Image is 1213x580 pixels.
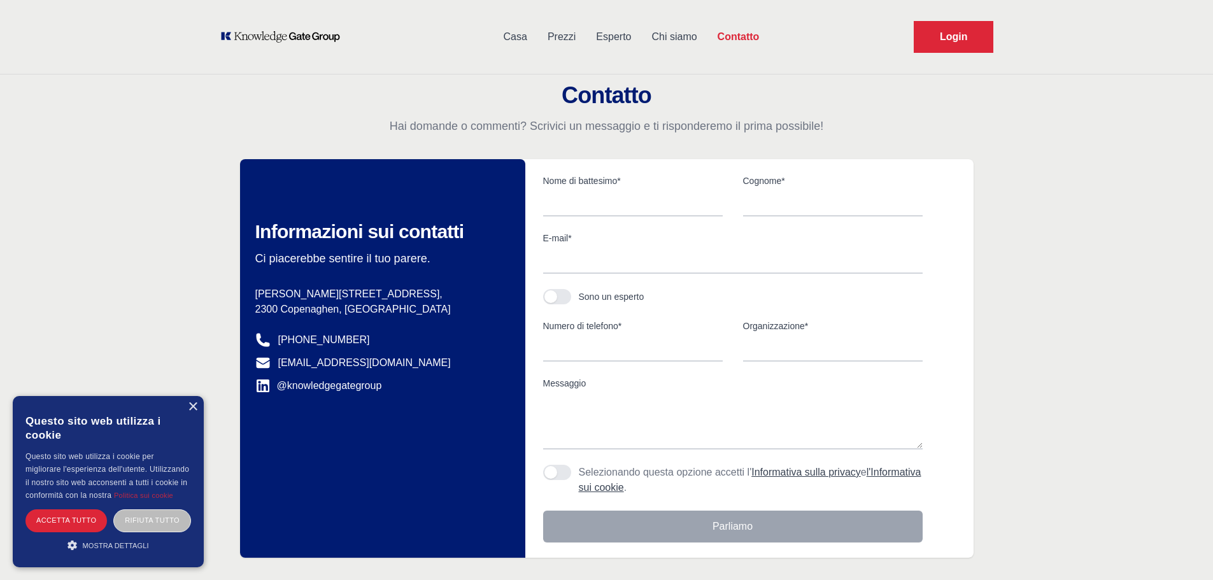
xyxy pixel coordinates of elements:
font: Numero di telefono* [543,321,622,331]
div: Chat widget [1149,519,1213,580]
div: Mostra dettagli [25,539,191,551]
a: @knowledgegategroup [255,378,382,393]
a: Richiedi una demo [914,21,994,53]
a: Informativa sulla privacy [751,467,861,477]
a: Casa [493,20,537,53]
font: Hai domande o commenti? Scrivici un messaggio e ti risponderemo il prima possibile! [390,120,823,132]
a: Chi siamo [641,20,707,53]
div: Vicino [188,402,197,412]
a: [EMAIL_ADDRESS][DOMAIN_NAME] [278,355,451,371]
a: [PHONE_NUMBER] [278,332,370,348]
font: Mostra dettagli [83,542,149,549]
a: Piattaforma di conoscenza KOL: parla con i principali esperti esterni (KEE) [220,31,349,43]
font: Parliamo [713,521,753,532]
font: Questo sito web utilizza i cookie [25,415,161,441]
font: Ci piacerebbe sentire il tuo parere. [255,252,430,265]
font: Organizzazione* [743,321,809,331]
font: Esperto [596,31,631,42]
font: @knowledgegategroup [277,380,382,391]
font: Contatto [718,31,760,42]
font: e [861,467,867,477]
font: Contatto [562,82,651,108]
font: Login [940,31,968,42]
iframe: Widget di chat [1149,519,1213,580]
font: Prezzi [548,31,576,42]
font: E-mail* [543,233,572,243]
font: Cognome* [743,176,785,186]
font: Nome di battesimo* [543,176,621,186]
font: 2300 Copenaghen, [GEOGRAPHIC_DATA] [255,304,451,315]
font: Casa [504,31,527,42]
a: Esperto [586,20,641,53]
div: Rifiuta tutto [113,509,191,532]
font: Sono un esperto [579,292,644,302]
font: [EMAIL_ADDRESS][DOMAIN_NAME] [278,357,451,368]
font: Chi siamo [651,31,697,42]
font: Messaggio [543,378,586,388]
font: Questo sito web utilizza i cookie per migliorare l'esperienza dell'utente. Utilizzando il nostro ... [25,452,189,500]
button: Parliamo [543,511,923,542]
font: Informazioni sui contatti [255,221,464,242]
font: × [188,396,199,416]
font: [PHONE_NUMBER] [278,334,370,345]
a: Prezzi [537,20,586,53]
div: Accetta tutto [25,509,107,532]
a: Politica sui cookie [114,492,173,499]
font: Rifiuta tutto [125,516,180,524]
font: Selezionando questa opzione accetti l' [579,467,752,477]
a: Contatto [707,20,770,53]
font: Accetta tutto [36,516,96,524]
font: . [624,482,627,493]
font: [PERSON_NAME][STREET_ADDRESS], [255,288,443,299]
